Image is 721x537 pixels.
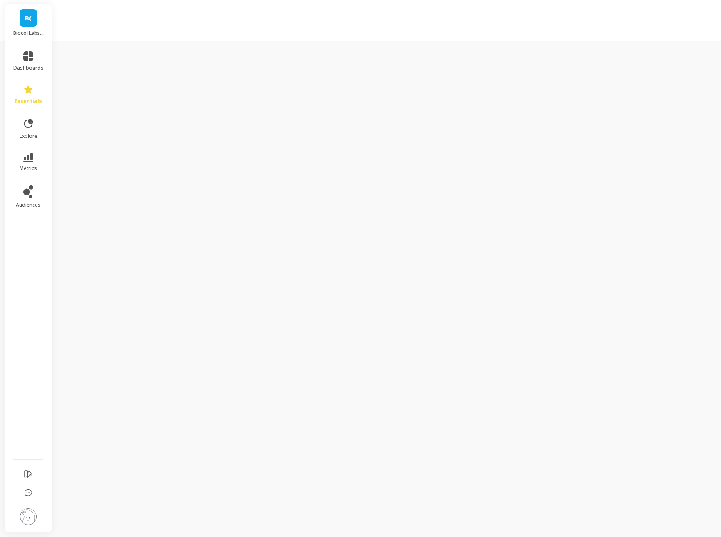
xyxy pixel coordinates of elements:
[13,65,44,71] span: dashboards
[13,30,44,37] p: Biocol Labs (US)
[20,508,37,525] img: profile picture
[16,202,41,208] span: audiences
[25,13,32,23] span: B(
[15,98,42,105] span: essentials
[20,165,37,172] span: metrics
[20,133,37,139] span: explore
